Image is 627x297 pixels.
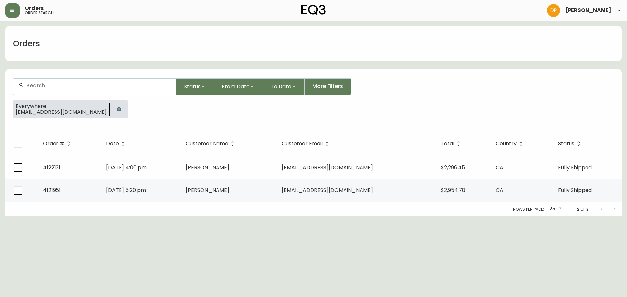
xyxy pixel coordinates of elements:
[106,164,147,171] span: [DATE] 4:06 pm
[25,6,44,11] span: Orders
[106,141,127,147] span: Date
[496,164,503,171] span: CA
[282,186,373,194] span: [EMAIL_ADDRESS][DOMAIN_NAME]
[271,82,291,91] span: To Date
[313,83,343,90] span: More Filters
[496,141,525,147] span: Country
[43,141,73,147] span: Order #
[26,82,171,89] input: Search
[106,186,146,194] span: [DATE] 5:20 pm
[13,38,40,49] h1: Orders
[565,8,611,13] span: [PERSON_NAME]
[16,103,107,109] span: Everywhere
[176,78,214,95] button: Status
[43,186,61,194] span: 4121951
[263,78,305,95] button: To Date
[43,142,64,146] span: Order #
[301,5,326,15] img: logo
[184,82,201,91] span: Status
[558,142,574,146] span: Status
[43,164,60,171] span: 4122131
[558,186,592,194] span: Fully Shipped
[282,142,323,146] span: Customer Email
[441,142,454,146] span: Total
[441,186,465,194] span: $2,954.78
[573,206,588,212] p: 1-2 of 2
[186,142,228,146] span: Customer Name
[547,204,563,215] div: 25
[186,186,229,194] span: [PERSON_NAME]
[441,141,463,147] span: Total
[558,164,592,171] span: Fully Shipped
[496,142,517,146] span: Country
[441,164,465,171] span: $2,296.45
[186,164,229,171] span: [PERSON_NAME]
[222,82,249,91] span: From Date
[214,78,263,95] button: From Date
[282,164,373,171] span: [EMAIL_ADDRESS][DOMAIN_NAME]
[282,141,331,147] span: Customer Email
[496,186,503,194] span: CA
[186,141,237,147] span: Customer Name
[106,142,119,146] span: Date
[305,78,351,95] button: More Filters
[513,206,544,212] p: Rows per page:
[16,109,107,115] span: [EMAIL_ADDRESS][DOMAIN_NAME]
[25,11,54,15] h5: order search
[547,4,560,17] img: b0154ba12ae69382d64d2f3159806b19
[558,141,583,147] span: Status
